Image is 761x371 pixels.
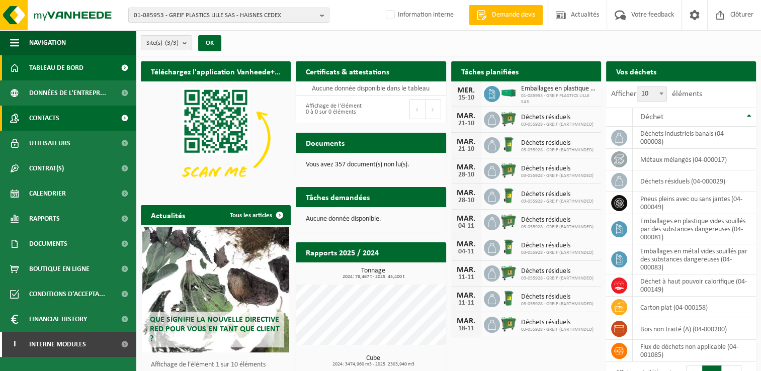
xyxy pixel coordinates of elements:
img: WB-0660-HPE-GN-01 [500,315,517,332]
span: 03-055928 - GREIF (EARTHMINDED) [521,122,594,128]
span: Déchets résiduels [521,191,594,199]
button: 01-085953 - GREIF PLASTICS LILLE SAS - HAISNES CEDEX [128,8,329,23]
td: déchets industriels banals (04-000008) [633,127,756,149]
div: 15-10 [456,95,476,102]
td: emballages en plastique vides souillés par des substances dangereuses (04-000081) [633,214,756,244]
td: déchet à haut pouvoir calorifique (04-000149) [633,274,756,297]
span: Interne modules [29,332,86,357]
div: MAR. [456,292,476,300]
img: WB-0240-HPE-GN-01 [500,290,517,307]
td: Aucune donnée disponible dans le tableau [296,81,446,96]
span: Données de l'entrepr... [29,80,106,106]
div: MER. [456,86,476,95]
a: Demande devis [469,5,543,25]
span: 2024: 3474,960 m3 - 2025: 2303,940 m3 [301,362,446,367]
h2: Tâches demandées [296,187,380,207]
div: MAR. [456,189,476,197]
div: MAR. [456,138,476,146]
div: MAR. [456,317,476,325]
img: WB-0660-HPE-GN-01 [500,213,517,230]
td: bois non traité (A) (04-000200) [633,318,756,340]
span: 03-055928 - GREIF (EARTHMINDED) [521,199,594,205]
span: Déchets résiduels [521,293,594,301]
img: Download de VHEPlus App [141,81,291,194]
span: Déchets résiduels [521,165,594,173]
div: MAR. [456,240,476,248]
span: I [10,332,19,357]
img: WB-0660-HPE-GN-01 [500,161,517,178]
div: 04-11 [456,248,476,255]
p: Aucune donnée disponible. [306,216,436,223]
span: Calendrier [29,181,66,206]
span: Déchets résiduels [521,216,594,224]
p: Affichage de l'élément 1 sur 10 éléments [151,361,286,368]
span: Déchets résiduels [521,319,594,327]
span: 03-055928 - GREIF (EARTHMINDED) [521,275,594,282]
div: MAR. [456,266,476,274]
span: 10 [637,86,667,102]
img: WB-0240-HPE-GN-01 [500,187,517,204]
div: 11-11 [456,300,476,307]
div: 21-10 [456,120,476,127]
span: 03-055928 - GREIF (EARTHMINDED) [521,147,594,153]
h2: Certificats & attestations [296,61,399,81]
label: Information interne [384,8,454,23]
span: Tableau de bord [29,55,83,80]
div: MAR. [456,112,476,120]
button: Previous [409,99,426,119]
span: Utilisateurs [29,131,70,156]
span: 01-085953 - GREIF PLASTICS LILLE SAS [521,93,596,105]
h2: Actualités [141,205,195,225]
span: Déchets résiduels [521,139,594,147]
span: Emballages en plastique vides souillés par des substances dangereuses [521,85,596,93]
div: 04-11 [456,223,476,230]
div: 21-10 [456,146,476,153]
h3: Tonnage [301,267,446,280]
td: flux de déchets non applicable (04-001085) [633,340,756,362]
label: Afficher éléments [611,90,702,98]
span: Conditions d'accepta... [29,282,105,307]
div: MAR. [456,163,476,171]
span: Boutique en ligne [29,256,90,282]
img: WB-0660-HPE-GN-01 [500,110,517,127]
a: Consulter les rapports [359,262,445,282]
div: MAR. [456,215,476,223]
span: 10 [637,87,666,101]
span: 2024: 78,467 t - 2025: 45,400 t [301,274,446,280]
span: Financial History [29,307,87,332]
div: 28-10 [456,197,476,204]
p: Vous avez 357 document(s) non lu(s). [306,161,436,168]
span: 03-055928 - GREIF (EARTHMINDED) [521,224,594,230]
count: (3/3) [165,40,179,46]
h3: Cube [301,355,446,367]
span: 03-055928 - GREIF (EARTHMINDED) [521,173,594,179]
button: OK [198,35,221,51]
span: Demande devis [489,10,538,20]
span: Documents [29,231,67,256]
span: Déchets résiduels [521,114,594,122]
img: HK-RS-30-GN-00 [500,88,517,98]
span: 01-085953 - GREIF PLASTICS LILLE SAS - HAISNES CEDEX [134,8,316,23]
div: 11-11 [456,274,476,281]
span: Déchet [640,113,663,121]
img: WB-0240-HPE-GN-01 [500,136,517,153]
button: Next [426,99,441,119]
button: Site(s)(3/3) [141,35,192,50]
h2: Tâches planifiées [451,61,529,81]
h2: Vos déchets [606,61,666,81]
h2: Documents [296,133,355,152]
div: 28-10 [456,171,476,178]
td: carton plat (04-000158) [633,297,756,318]
td: pneus pleins avec ou sans jantes (04-000049) [633,192,756,214]
img: WB-0660-HPE-GN-01 [500,264,517,281]
a: Que signifie la nouvelle directive RED pour vous en tant que client ? [142,227,289,352]
span: Navigation [29,30,66,55]
div: 18-11 [456,325,476,332]
td: métaux mélangés (04-000017) [633,149,756,170]
span: Contacts [29,106,59,131]
span: Contrat(s) [29,156,64,181]
span: Déchets résiduels [521,267,594,275]
h2: Téléchargez l'application Vanheede+ maintenant! [141,61,291,81]
span: 03-055928 - GREIF (EARTHMINDED) [521,327,594,333]
h2: Rapports 2025 / 2024 [296,242,389,262]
